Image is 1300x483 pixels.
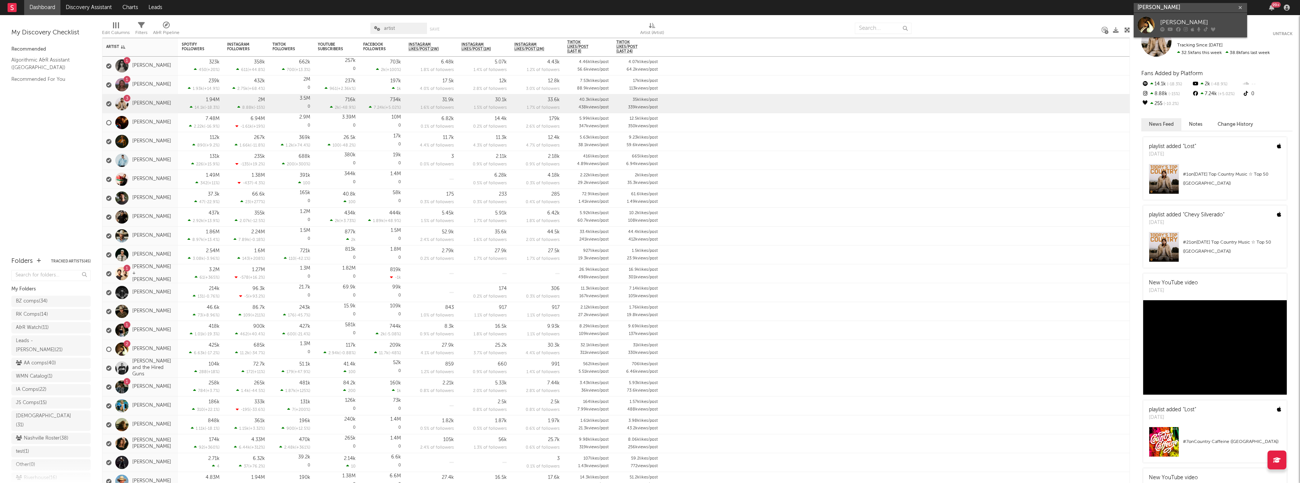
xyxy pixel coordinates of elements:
[461,42,495,51] span: Instagram Likes/Post (1m)
[11,397,91,409] a: JS Comps(15)
[495,116,507,121] div: 14.4k
[209,79,220,83] div: 239k
[132,82,171,88] a: [PERSON_NAME]
[132,252,171,258] a: [PERSON_NAME]
[430,27,440,31] button: Save
[16,372,53,381] div: WMN Catalog ( 1 )
[420,162,454,167] span: 0.0 % of followers
[251,116,265,121] div: 6.94M
[299,154,310,159] div: 688k
[381,68,385,72] span: 2k
[196,162,203,167] span: 226
[1166,82,1182,86] span: -18.3 %
[11,75,83,83] a: Recommended For You
[1210,118,1261,131] button: Change History
[132,233,171,239] a: [PERSON_NAME]
[11,371,91,382] a: WMN Catalog(1)
[363,132,401,151] div: 0
[318,57,356,75] div: 0
[420,87,454,91] span: 4.0 % of followers
[258,97,265,102] div: 2M
[548,97,560,102] div: 33.6k
[580,173,609,177] div: 2.22k likes/post
[640,28,664,37] div: Artist (Artist)
[132,157,171,164] a: [PERSON_NAME]
[282,67,310,72] div: ( )
[473,162,507,167] span: 0.9 % of followers
[363,170,401,188] div: 0
[16,310,48,319] div: RK Comps ( 14 )
[1183,437,1281,446] div: # 7 on Country Caffeine ([GEOGRAPHIC_DATA])
[106,45,163,49] div: Artist
[579,105,609,110] div: 438k views/post
[527,106,560,110] span: 1.7 % of followers
[1177,51,1270,55] span: 38.8k fans last week
[633,79,658,83] div: 17k likes/post
[1149,143,1196,151] div: playlist added
[578,181,609,185] div: 29.2k views/post
[626,162,658,166] div: 6.94k views/post
[1271,2,1281,8] div: 99 +
[345,58,356,63] div: 257k
[1143,427,1287,463] a: #7onCountry Caffeine ([GEOGRAPHIC_DATA])
[451,154,454,159] div: 3
[1192,79,1242,89] div: 2k
[51,259,91,263] button: Tracked Artists(45)
[345,79,356,83] div: 237k
[318,113,356,132] div: 0
[627,181,658,185] div: 35.3k views/post
[303,181,310,185] span: 100
[577,162,609,166] div: 4.89k views/post
[1141,79,1192,89] div: 14.1k
[237,87,248,91] span: 2.75k
[236,67,265,72] div: ( )
[206,106,218,110] span: -18.3 %
[577,68,609,72] div: 56.6k views/post
[281,143,310,148] div: ( )
[629,86,658,91] div: 113k views/post
[235,124,265,129] div: ( )
[132,308,171,315] a: [PERSON_NAME]
[300,173,310,178] div: 391k
[11,56,83,71] a: Algorithmic A&R Assistant ([GEOGRAPHIC_DATA])
[496,135,507,140] div: 11.3k
[1183,144,1196,149] a: "Lost"
[330,87,337,91] span: 961
[1177,43,1223,48] span: Tracking Since: [DATE]
[206,144,218,148] span: +9.2 %
[632,154,658,159] div: 665 likes/post
[473,144,507,148] span: 4.3 % of followers
[341,144,354,148] span: -48.2 %
[254,60,265,65] div: 358k
[421,106,454,110] span: 1.6 % of followers
[132,138,171,145] a: [PERSON_NAME]
[628,105,658,110] div: 339k views/post
[318,170,356,188] div: 0
[209,181,218,185] span: +11 %
[294,144,309,148] span: +74.4 %
[132,327,171,333] a: [PERSON_NAME]
[333,144,340,148] span: 100
[135,28,147,37] div: Filters
[344,135,356,140] div: 26.5k
[1149,151,1196,158] div: [DATE]
[11,459,91,471] a: Other(0)
[132,119,171,126] a: [PERSON_NAME]
[16,359,56,368] div: AA comps ( 40 )
[495,60,507,65] div: 5.07k
[132,100,171,107] a: [PERSON_NAME]
[11,309,91,320] a: RK Comps(14)
[11,270,91,281] input: Search for folders...
[630,117,658,121] div: 12.5k likes/post
[253,125,264,129] span: +19 %
[390,79,401,83] div: 197k
[182,42,208,51] div: Spotify Followers
[11,410,91,431] a: [DEMOGRAPHIC_DATA](31)
[132,264,174,283] a: [PERSON_NAME] + [PERSON_NAME]
[627,143,658,147] div: 59.6k views/post
[11,322,91,333] a: A&R Watch(11)
[192,143,220,148] div: ( )
[282,162,310,167] div: ( )
[1183,238,1281,256] div: # 21 on [DATE] Top Country Music ☆ Top 50 ([GEOGRAPHIC_DATA])
[16,336,69,355] div: Leads - [PERSON_NAME] ( 21 )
